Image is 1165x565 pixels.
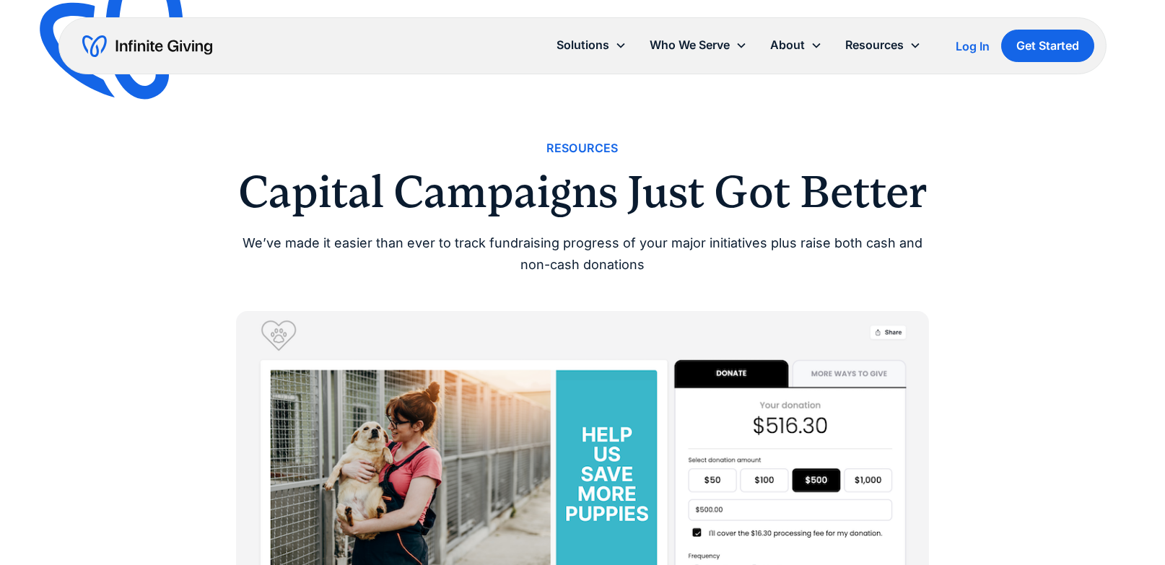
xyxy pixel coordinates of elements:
a: Get Started [1001,30,1094,62]
div: We’ve made it easier than ever to track fundraising progress of your major initiatives plus raise... [236,232,929,276]
div: Who We Serve [650,35,730,55]
h1: Capital Campaigns Just Got Better [236,170,929,214]
div: Log In [956,40,990,52]
a: Log In [956,38,990,55]
div: Solutions [557,35,609,55]
a: Resources [546,139,619,158]
div: Resources [845,35,904,55]
div: About [770,35,805,55]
